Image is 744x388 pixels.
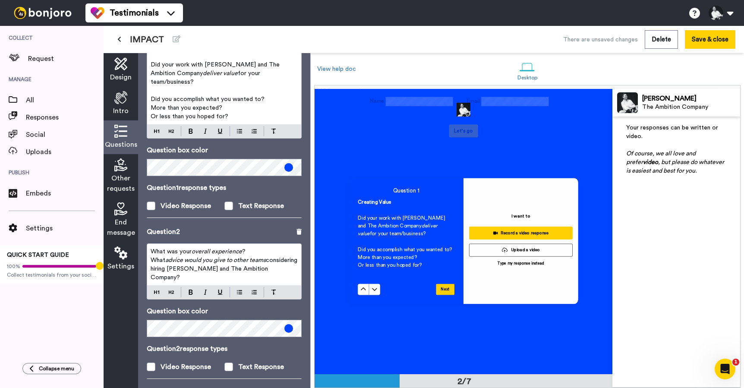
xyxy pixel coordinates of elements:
[271,129,276,134] img: clear-format.svg
[147,145,302,155] p: Question box color
[715,359,735,379] iframe: Intercom live chat
[517,75,538,81] div: Desktop
[151,96,265,102] span: Did you accomplish what you wanted to?
[130,34,164,46] span: IMPACT
[26,95,104,105] span: All
[91,6,104,20] img: tm-color.svg
[151,105,222,111] span: More than you expected?
[626,151,697,165] span: Of course, we all love and prefer
[242,249,246,255] span: ?
[161,201,211,211] div: Video Response
[617,92,638,113] img: Profile Image
[189,290,193,295] img: bold-mark.svg
[358,187,454,195] h4: Question 1
[685,30,735,49] button: Save & close
[317,66,356,72] a: View help doc
[96,262,104,270] div: Tooltip anchor
[28,54,104,64] span: Request
[110,7,159,19] span: Testimonials
[161,362,211,372] div: Video Response
[218,290,223,295] img: underline-mark.svg
[358,255,417,260] span: More than you expected?
[358,215,446,228] span: Did your work with [PERSON_NAME] and The Ambition Company
[469,243,573,256] button: Upload a video
[154,289,159,296] img: heading-one-block.svg
[252,128,257,135] img: numbered-block.svg
[358,199,391,205] span: Creating Value
[238,362,284,372] div: Text Response
[169,289,174,296] img: heading-two-block.svg
[643,159,658,165] span: video
[732,359,739,366] span: 1
[26,112,104,123] span: Responses
[252,289,257,296] img: numbered-block.svg
[169,128,174,135] img: heading-two-block.svg
[645,30,678,49] button: Delete
[626,159,725,174] span: , but please do whatever is easiest and best for you.
[203,70,238,76] span: deliver value
[147,183,302,193] p: Question 1 response types
[271,290,276,295] img: clear-format.svg
[154,128,159,135] img: heading-one-block.svg
[436,284,455,295] button: Next
[474,229,568,237] div: Record a video response
[498,261,545,266] p: Type my response instead
[26,188,104,199] span: Embeds
[26,129,104,140] span: Social
[147,306,302,316] p: Question box color
[107,217,135,238] span: End message
[192,249,242,255] span: overall experience
[626,125,720,139] span: Your responses can be written or video.
[218,129,223,134] img: underline-mark.svg
[358,223,438,236] span: deliver value
[26,223,104,233] span: Settings
[444,375,485,388] div: 2/7
[147,227,180,237] p: Question 2
[151,114,228,120] span: Or less than you hoped for?
[39,365,74,372] span: Collapse menu
[642,104,740,111] div: The Ambition Company
[563,35,638,44] div: There are unsaved changes
[511,213,530,220] p: I want to
[204,290,207,295] img: italic-mark.svg
[204,129,207,134] img: italic-mark.svg
[642,95,740,103] div: [PERSON_NAME]
[151,62,281,76] span: Did your work with [PERSON_NAME] and The Ambition Company
[113,106,129,116] span: Intro
[7,263,20,270] span: 100%
[147,344,302,354] p: Question 2 response types
[370,231,426,236] span: for your team/business?
[107,261,134,271] span: Settings
[237,128,242,135] img: bulleted-block.svg
[358,262,422,268] span: Or less than you hoped for?
[110,72,132,82] span: Design
[151,257,165,263] span: What
[7,252,69,258] span: QUICK START GUIDE
[238,201,284,211] div: Text Response
[513,55,542,85] a: Desktop
[7,271,97,278] span: Collect testimonials from your socials
[358,246,452,252] span: Did you accomplish what you wanted to?
[26,147,104,157] span: Uploads
[22,363,81,374] button: Collapse menu
[237,289,242,296] img: bulleted-block.svg
[151,257,299,281] span: considering hiring [PERSON_NAME] and The Ambition Company?
[151,249,192,255] span: What was your
[105,139,137,150] span: Questions
[165,257,266,263] span: advice would you give to other teams
[107,173,135,194] span: Other requests
[10,7,75,19] img: bj-logo-header-white.svg
[469,227,573,240] button: Record a video response
[189,129,193,134] img: bold-mark.svg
